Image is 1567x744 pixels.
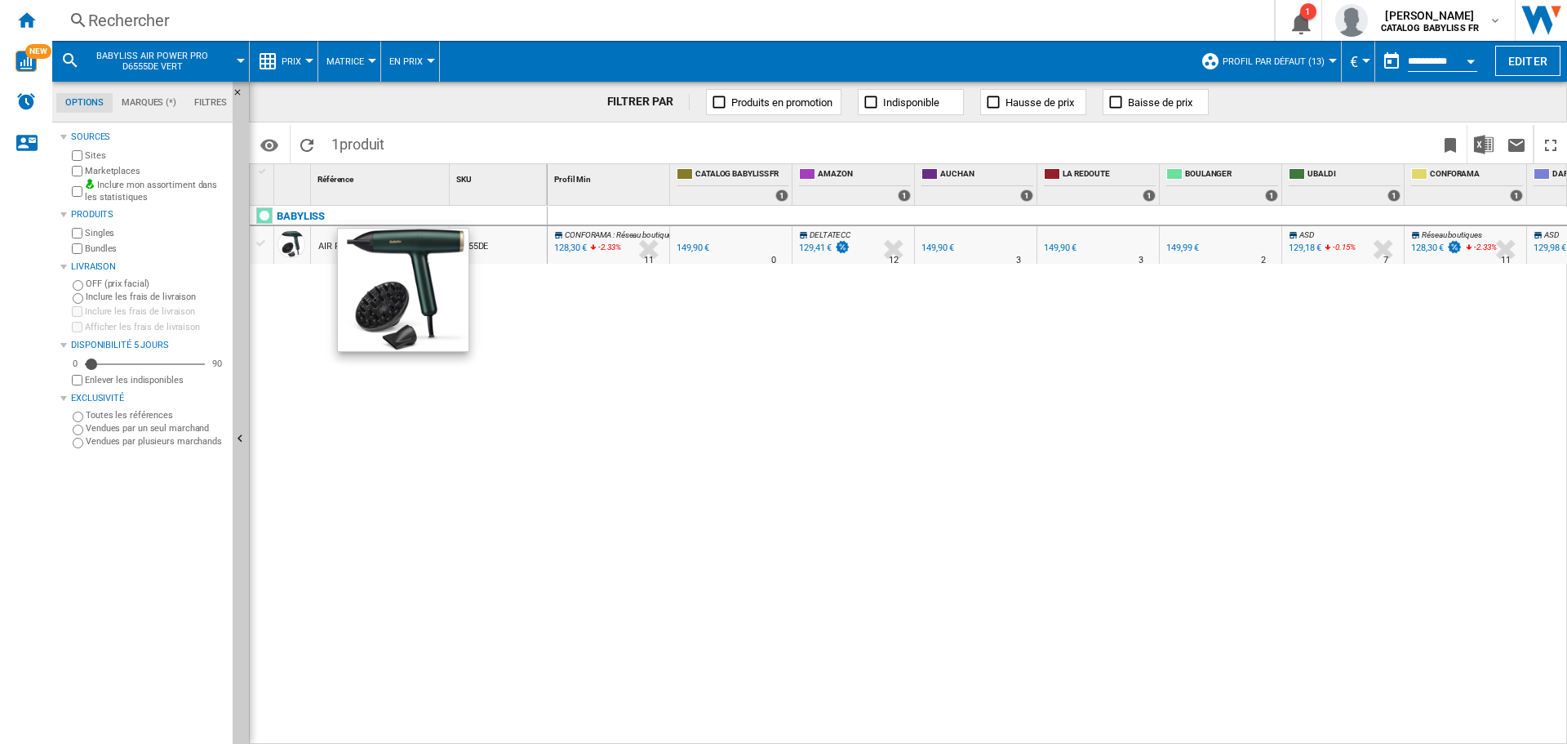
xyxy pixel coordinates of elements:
span: Prix [282,56,301,67]
img: promotionV3.png [1446,240,1463,254]
span: : Réseau boutiques [613,230,676,239]
label: Bundles [85,243,226,255]
button: € [1350,41,1366,82]
span: Référence [317,175,353,184]
div: Sort None [314,164,449,189]
div: Exclusivité [71,392,226,405]
input: Afficher les frais de livraison [72,322,82,332]
div: 129,98 € [1534,243,1566,253]
div: CATALOG BABYLISS FR 1 offers sold by CATALOG BABYLISS FR [673,164,792,205]
span: En Prix [389,56,423,67]
input: Inclure les frais de livraison [73,293,83,304]
div: FILTRER PAR [607,94,690,110]
div: UBALDI 1 offers sold by UBALDI [1285,164,1404,205]
label: Vendues par plusieurs marchands [86,435,226,448]
span: -0.15 [1333,243,1350,252]
div: Profil par défaut (13) [1201,41,1333,82]
span: Matrice [326,56,364,67]
button: Open calendar [1456,44,1485,74]
button: Recharger [291,125,323,163]
button: BABYLISS AIR POWER PRO D6555DE VERT [87,41,234,82]
span: LA REDOUTE [1063,168,1156,182]
label: Toutes les références [86,409,226,421]
span: NEW [25,44,51,59]
img: wise-card.svg [16,51,37,72]
div: 149,90 € [919,240,954,256]
i: % [1472,240,1482,260]
div: 149,90 € [921,243,954,253]
div: BABYLISS AIR POWER PRO D6555DE VERT [60,41,241,82]
input: Toutes les références [73,412,83,422]
div: Profil Min Sort None [551,164,669,189]
div: AMAZON 1 offers sold by AMAZON [796,164,914,205]
span: CONFORAMA [565,230,611,239]
div: Délai de livraison : 11 jours [644,252,654,269]
span: Profil par défaut (13) [1223,56,1325,67]
div: Matrice [326,41,372,82]
md-tab-item: Options [56,93,113,113]
span: BABYLISS AIR POWER PRO D6555DE VERT [87,51,218,72]
input: Sites [72,150,82,161]
span: SKU [456,175,472,184]
div: Sort None [277,164,310,189]
span: CATALOG BABYLISS FR [695,168,788,182]
button: Editer [1495,46,1560,76]
div: Délai de livraison : 0 jour [771,252,776,269]
label: Sites [85,149,226,162]
label: Enlever les indisponibles [85,374,226,386]
label: Singles [85,227,226,239]
button: En Prix [389,41,431,82]
button: Masquer [233,82,252,111]
span: BOULANGER [1185,168,1278,182]
div: D6555DE [450,226,547,264]
label: Inclure les frais de livraison [85,305,226,318]
div: Disponibilité 5 Jours [71,339,226,352]
div: 129,18 € [1289,243,1321,253]
button: md-calendar [1375,45,1408,78]
b: CATALOG BABYLISS FR [1381,23,1480,33]
div: Délai de livraison : 12 jours [889,252,899,269]
input: Vendues par un seul marchand [73,425,83,435]
button: Télécharger au format Excel [1467,125,1500,163]
span: -2.33 [1474,243,1491,252]
div: Produits [71,208,226,221]
span: 1 [323,125,393,159]
label: Afficher les frais de livraison [85,321,226,333]
span: [PERSON_NAME] [1381,7,1480,24]
div: Délai de livraison : 11 jours [1501,252,1511,269]
div: 1 offers sold by AMAZON [898,189,911,202]
input: Singles [72,228,82,238]
img: alerts-logo.svg [16,91,36,111]
span: DELTATECC [810,230,850,239]
div: SKU Sort None [453,164,547,189]
button: Indisponible [858,89,964,115]
button: Prix [282,41,309,82]
span: UBALDI [1307,168,1401,182]
input: OFF (prix facial) [73,280,83,291]
button: Créer un favoris [1434,125,1467,163]
label: Inclure mon assortiment dans les statistiques [85,179,226,204]
span: ASD [1544,230,1559,239]
div: Livraison [71,261,226,274]
div: 149,99 € [1164,240,1199,256]
div: 149,90 € [1041,240,1076,256]
span: Réseau boutiques [1422,230,1481,239]
div: Sources [71,131,226,144]
div: 1 offers sold by CONFORAMA [1510,189,1523,202]
button: Envoyer ce rapport par email [1500,125,1533,163]
input: Bundles [72,243,82,254]
div: 129,18 € [1286,240,1321,256]
div: 1 offers sold by BOULANGER [1265,189,1278,202]
md-tab-item: Marques (*) [113,93,185,113]
div: 149,90 € [674,240,709,256]
span: Indisponible [883,96,939,109]
div: 129,41 € [799,243,832,253]
input: Afficher les frais de livraison [72,375,82,385]
div: Délai de livraison : 3 jours [1016,252,1021,269]
div: 149,90 € [1044,243,1076,253]
div: AIR POWER PRO D6555DE VERT [318,228,446,265]
i: % [1331,240,1341,260]
div: Sort None [453,164,547,189]
div: Rechercher [88,9,1232,32]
